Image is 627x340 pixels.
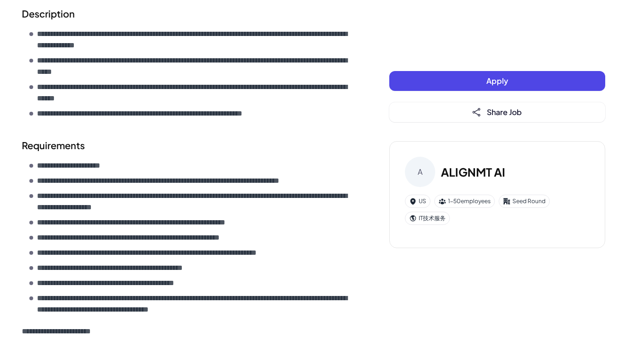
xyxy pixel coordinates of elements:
button: Share Job [389,102,605,122]
span: Apply [486,76,508,86]
h3: ALIGNMT AI [441,163,505,180]
span: Share Job [487,107,522,117]
div: US [405,195,430,208]
h2: Description [22,7,351,21]
div: IT技术服务 [405,212,450,225]
div: Seed Round [499,195,550,208]
div: 1-50 employees [434,195,495,208]
h2: Requirements [22,138,351,152]
button: Apply [389,71,605,91]
div: A [405,157,435,187]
